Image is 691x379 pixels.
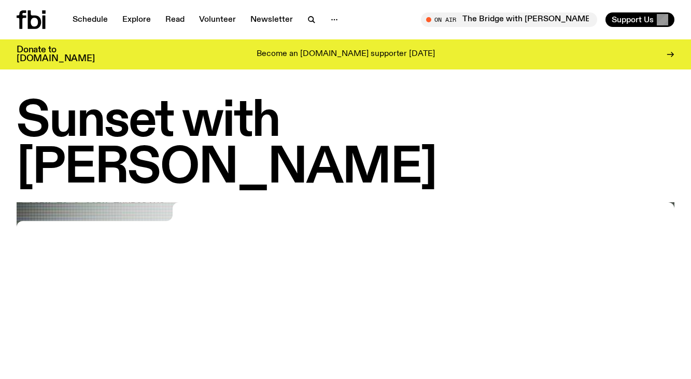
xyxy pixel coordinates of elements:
[66,12,114,27] a: Schedule
[257,50,435,59] p: Become an [DOMAIN_NAME] supporter [DATE]
[421,12,597,27] button: On AirThe Bridge with [PERSON_NAME]
[244,12,299,27] a: Newsletter
[612,15,654,24] span: Support Us
[116,12,157,27] a: Explore
[432,16,592,23] span: Tune in live
[193,12,242,27] a: Volunteer
[17,46,95,63] h3: Donate to [DOMAIN_NAME]
[159,12,191,27] a: Read
[605,12,674,27] button: Support Us
[17,99,674,192] h1: Sunset with [PERSON_NAME]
